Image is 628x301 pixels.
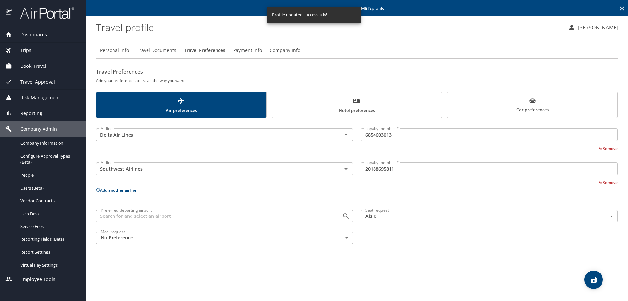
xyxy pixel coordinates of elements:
[20,153,78,165] span: Configure Approval Types (Beta)
[100,47,129,55] span: Personal Info
[137,47,176,55] span: Travel Documents
[20,140,78,146] span: Company Information
[270,47,300,55] span: Company Info
[599,180,618,185] button: Remove
[184,47,225,55] span: Travel Preferences
[584,271,603,289] button: save
[576,24,618,31] p: [PERSON_NAME]
[451,98,613,114] span: Car preferences
[12,125,57,133] span: Company Admin
[96,232,353,244] div: No Preference
[12,94,60,101] span: Risk Management
[96,187,136,193] button: Add another airline
[13,7,74,19] img: airportal-logo.png
[12,47,31,54] span: Trips
[20,211,78,217] span: Help Desk
[361,210,618,222] div: Aisle
[88,6,626,10] p: Editing profile
[96,66,618,77] h2: Travel Preferences
[341,212,351,221] button: Open
[12,276,55,283] span: Employee Tools
[12,78,55,85] span: Travel Approval
[100,97,262,114] span: Air preferences
[12,31,47,38] span: Dashboards
[96,92,618,118] div: scrollable force tabs example
[98,164,332,173] input: Select an Airline
[276,97,438,114] span: Hotel preferences
[272,9,327,21] div: Profile updated successfully!
[12,110,42,117] span: Reporting
[6,7,13,19] img: icon-airportal.png
[599,146,618,151] button: Remove
[96,77,618,84] h6: Add your preferences to travel the way you want
[20,236,78,242] span: Reporting Fields (Beta)
[20,198,78,204] span: Vendor Contracts
[20,223,78,230] span: Service Fees
[20,249,78,255] span: Report Settings
[20,185,78,191] span: Users (Beta)
[233,47,262,55] span: Payment Info
[12,63,46,70] span: Book Travel
[98,212,332,220] input: Search for and select an airport
[341,164,351,174] button: Open
[96,43,618,58] div: Profile
[20,172,78,178] span: People
[341,130,351,139] button: Open
[20,262,78,268] span: Virtual Pay Settings
[565,22,621,33] button: [PERSON_NAME]
[98,130,332,139] input: Select an Airline
[96,17,563,37] h1: Travel profile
